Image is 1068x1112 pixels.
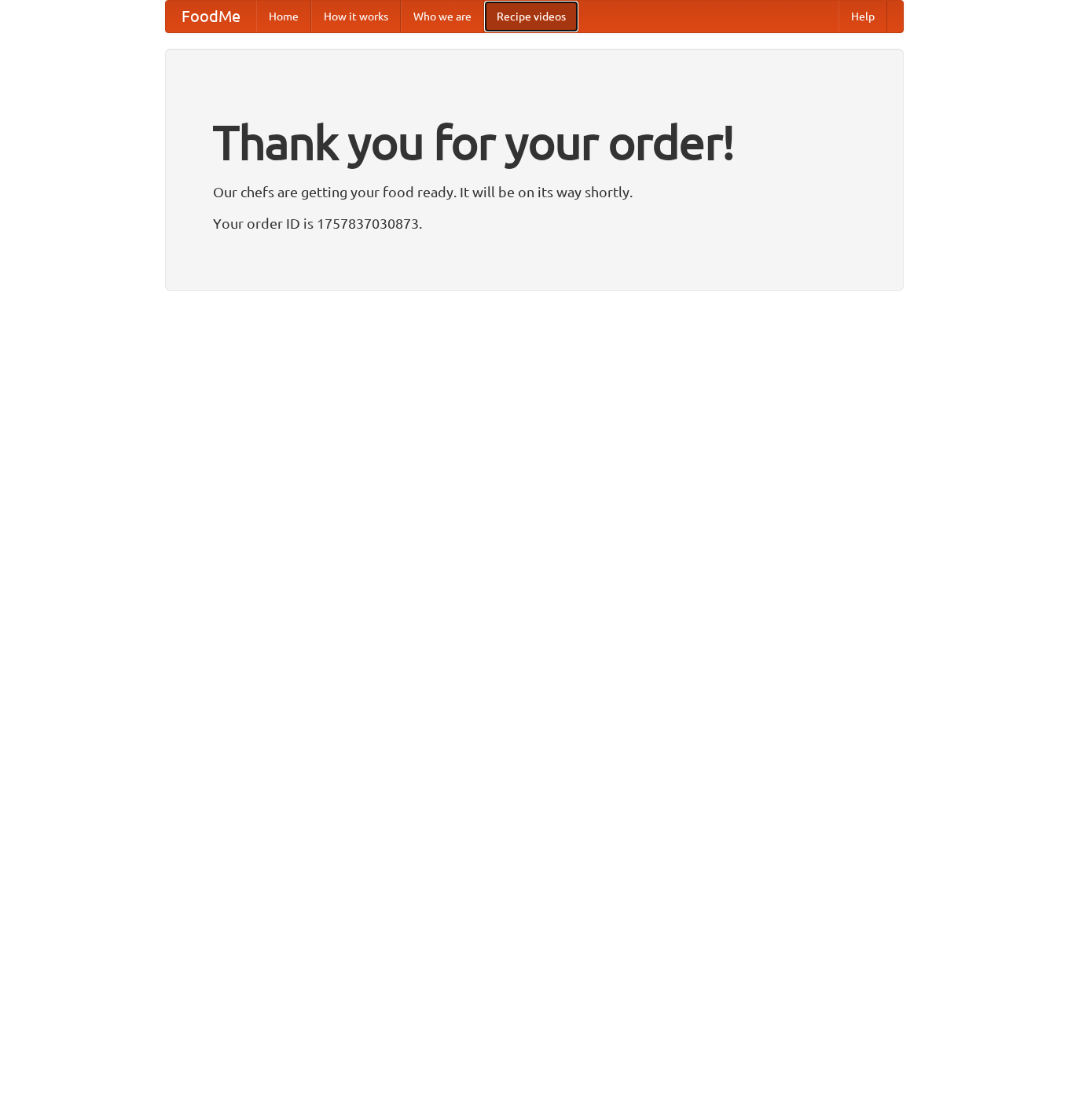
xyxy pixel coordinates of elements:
[311,1,401,32] a: How it works
[256,1,311,32] a: Home
[213,211,856,235] p: Your order ID is 1757837030873.
[213,180,856,204] p: Our chefs are getting your food ready. It will be on its way shortly.
[839,1,887,32] a: Help
[166,1,256,32] a: FoodMe
[484,1,578,32] a: Recipe videos
[213,105,856,180] h1: Thank you for your order!
[401,1,484,32] a: Who we are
